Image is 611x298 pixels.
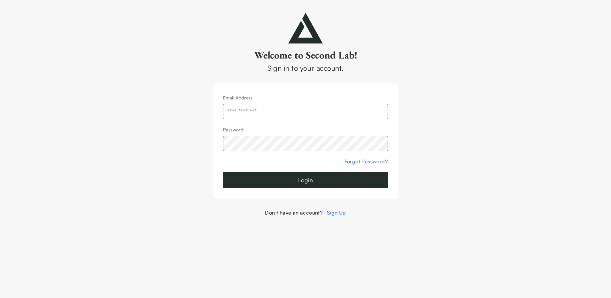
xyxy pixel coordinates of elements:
[223,95,252,100] label: Email Address
[223,172,388,188] button: Login
[327,209,346,216] a: Sign Up
[288,13,323,43] img: secondlab-logo
[213,49,398,61] h2: Welcome to Second Lab!
[213,63,398,73] div: Sign in to your account.
[344,158,388,165] a: Forgot Password?
[223,127,243,132] label: Password
[213,209,398,216] div: Don’t have an account?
